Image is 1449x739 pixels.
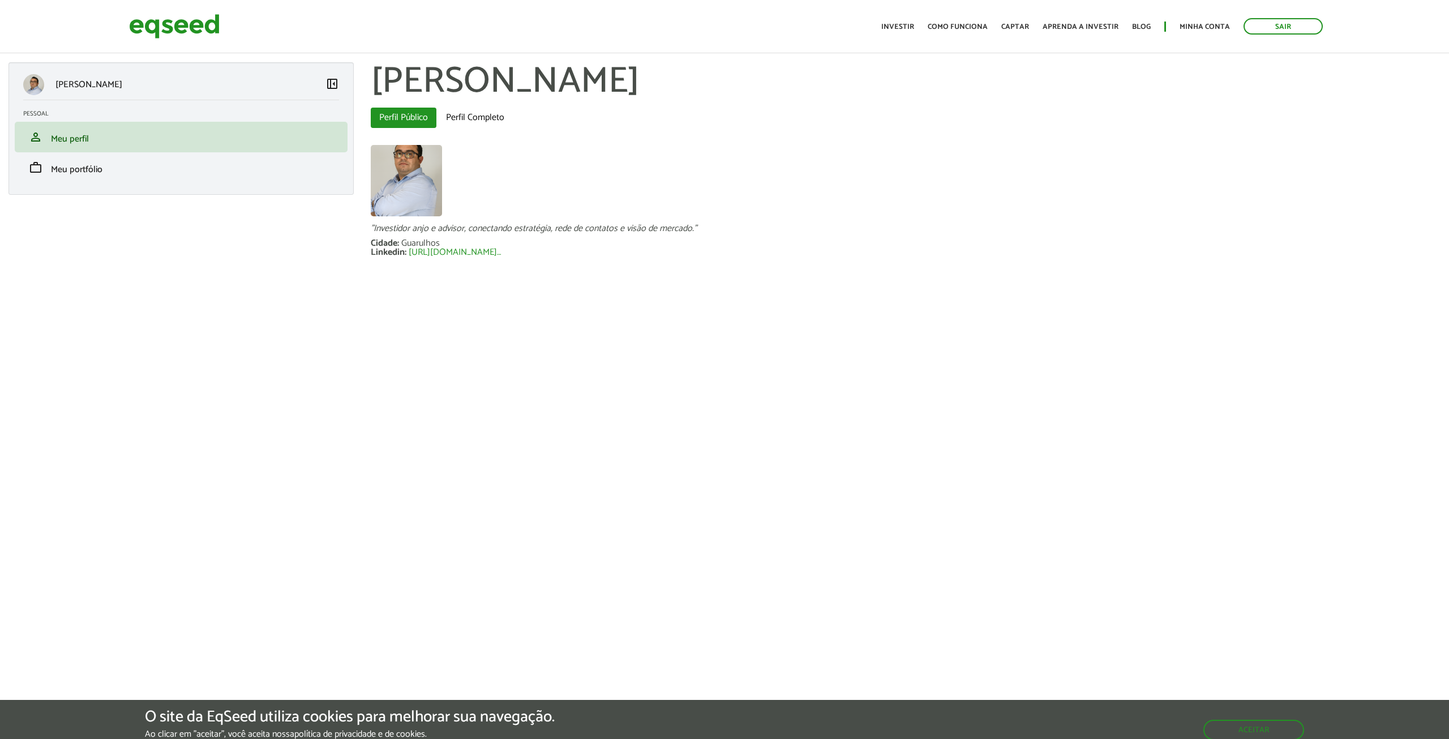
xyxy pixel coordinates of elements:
[371,108,436,128] a: Perfil Público
[325,77,339,91] span: left_panel_close
[294,730,425,739] a: política de privacidade e de cookies
[928,23,988,31] a: Como funciona
[405,245,406,260] span: :
[397,236,399,251] span: :
[15,122,348,152] li: Meu perfil
[1132,23,1151,31] a: Blog
[881,23,914,31] a: Investir
[371,239,401,248] div: Cidade
[55,79,122,90] p: [PERSON_NAME]
[371,145,442,216] img: Foto de CLAUDINEI VIERA GOTARDO
[325,77,339,93] a: Colapsar menu
[371,62,1441,102] h1: [PERSON_NAME]
[15,152,348,183] li: Meu portfólio
[29,130,42,144] span: person
[29,161,42,174] span: work
[1043,23,1118,31] a: Aprenda a investir
[145,708,555,726] h5: O site da EqSeed utiliza cookies para melhorar sua navegação.
[23,110,348,117] h2: Pessoal
[51,131,89,147] span: Meu perfil
[401,239,440,248] div: Guarulhos
[51,162,102,177] span: Meu portfólio
[1001,23,1029,31] a: Captar
[1244,18,1323,35] a: Sair
[129,11,220,41] img: EqSeed
[371,248,409,257] div: Linkedin
[409,248,501,257] a: [URL][DOMAIN_NAME]…
[371,224,1441,233] div: "Investidor anjo e advisor, conectando estratégia, rede de contatos e visão de mercado."
[1180,23,1230,31] a: Minha conta
[23,130,339,144] a: personMeu perfil
[438,108,513,128] a: Perfil Completo
[371,145,442,216] a: Ver perfil do usuário.
[23,161,339,174] a: workMeu portfólio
